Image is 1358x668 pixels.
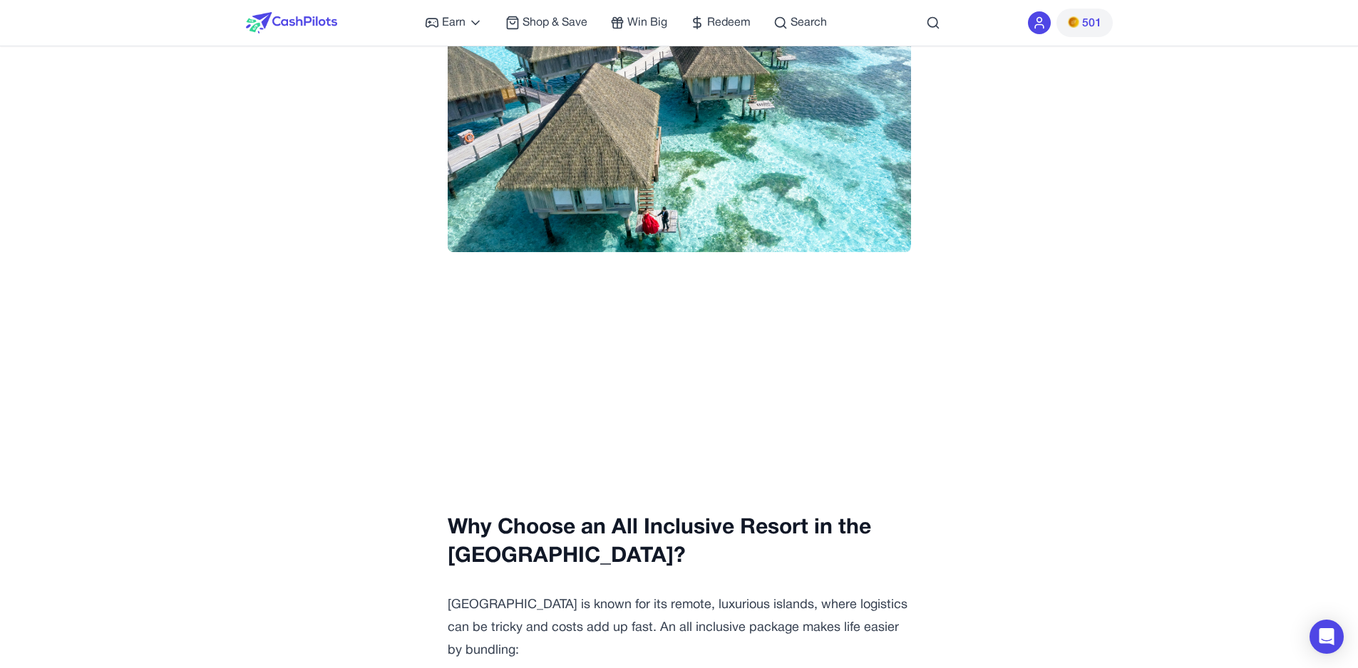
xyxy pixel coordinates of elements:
a: Search [773,14,827,31]
img: CashPilots Logo [246,12,337,33]
button: PMs501 [1056,9,1113,37]
p: [GEOGRAPHIC_DATA] is known for its remote, luxurious islands, where logistics can be tricky and c... [448,594,911,662]
a: Shop & Save [505,14,587,31]
span: Shop & Save [523,14,587,31]
h2: Why Choose an All Inclusive Resort in the [GEOGRAPHIC_DATA]? [448,514,911,571]
span: Earn [442,14,465,31]
span: Redeem [707,14,751,31]
iframe: Advertisement [448,275,912,474]
a: Redeem [690,14,751,31]
span: Win Big [627,14,667,31]
img: PMs [1068,16,1079,28]
div: Open Intercom Messenger [1310,620,1344,654]
a: Earn [425,14,483,31]
span: Search [791,14,827,31]
a: Win Big [610,14,667,31]
span: 501 [1082,15,1101,32]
